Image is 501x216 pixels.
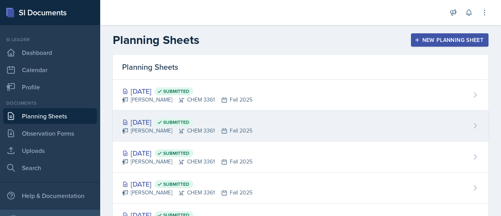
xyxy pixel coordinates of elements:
a: [DATE] Submitted [PERSON_NAME]CHEM 3361Fall 2025 [113,80,488,111]
div: New Planning Sheet [416,37,483,43]
a: Observation Forms [3,125,97,141]
h2: Planning Sheets [113,33,199,47]
div: [PERSON_NAME] CHEM 3361 Fall 2025 [122,96,252,104]
a: [DATE] Submitted [PERSON_NAME]CHEM 3361Fall 2025 [113,172,488,203]
div: Documents [3,100,97,107]
span: Submitted [163,181,189,187]
div: [DATE] [122,179,252,189]
button: New Planning Sheet [411,33,488,47]
a: Uploads [3,143,97,158]
div: [PERSON_NAME] CHEM 3361 Fall 2025 [122,127,252,135]
a: Profile [3,79,97,95]
span: Submitted [163,119,189,125]
a: [DATE] Submitted [PERSON_NAME]CHEM 3361Fall 2025 [113,111,488,142]
div: Si leader [3,36,97,43]
div: [DATE] [122,86,252,96]
div: Planning Sheets [113,55,488,80]
span: Submitted [163,150,189,156]
a: Search [3,160,97,176]
div: [DATE] [122,117,252,127]
span: Submitted [163,88,189,94]
a: Dashboard [3,45,97,60]
div: [DATE] [122,148,252,158]
a: Planning Sheets [3,108,97,124]
div: [PERSON_NAME] CHEM 3361 Fall 2025 [122,158,252,166]
a: Calendar [3,62,97,78]
a: [DATE] Submitted [PERSON_NAME]CHEM 3361Fall 2025 [113,142,488,172]
div: [PERSON_NAME] CHEM 3361 Fall 2025 [122,189,252,197]
div: Help & Documentation [3,188,97,203]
